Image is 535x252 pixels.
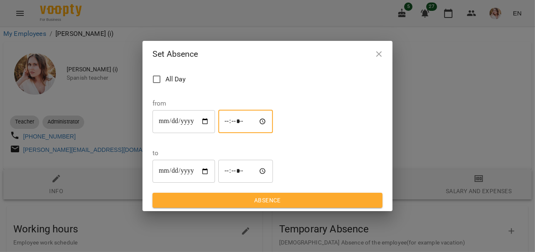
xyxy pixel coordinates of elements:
[152,100,273,107] label: from
[152,193,382,208] button: Absence
[152,48,382,60] h2: Set Absence
[165,74,186,84] span: All Day
[159,195,376,205] span: Absence
[152,150,273,156] label: to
